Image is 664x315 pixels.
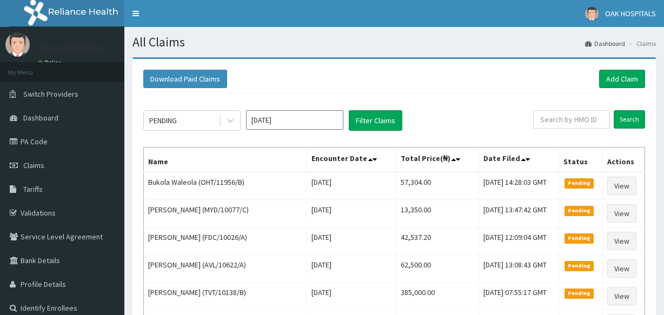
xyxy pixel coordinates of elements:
p: OAK HOSPITALS [38,44,105,53]
li: Claims [626,39,656,48]
th: Name [144,148,307,172]
td: [PERSON_NAME] (FDC/10026/A) [144,227,307,255]
img: User Image [5,32,30,57]
a: Online [38,59,64,66]
th: Encounter Date [307,148,396,172]
td: [DATE] 07:55:17 GMT [479,283,559,310]
td: 385,000.00 [396,283,479,310]
td: [DATE] [307,227,396,255]
button: Download Paid Claims [143,70,227,88]
th: Date Filed [479,148,559,172]
td: [PERSON_NAME] (TVT/10138/B) [144,283,307,310]
h1: All Claims [132,35,656,49]
span: Dashboard [23,113,58,123]
td: 42,537.20 [396,227,479,255]
a: View [607,204,636,223]
td: 62,500.00 [396,255,479,283]
span: Pending [565,233,594,243]
span: Pending [565,289,594,298]
span: OAK HOSPITALS [605,9,656,18]
th: Total Price(₦) [396,148,479,172]
span: Switch Providers [23,89,78,99]
a: Dashboard [585,39,625,48]
td: [DATE] [307,283,396,310]
button: Filter Claims [349,110,402,131]
span: Pending [565,261,594,271]
td: [DATE] [307,172,396,200]
input: Search by HMO ID [533,110,610,129]
td: [DATE] 13:08:43 GMT [479,255,559,283]
div: PENDING [149,115,177,126]
span: Tariffs [23,184,43,194]
td: [PERSON_NAME] (AVL/10622/A) [144,255,307,283]
td: Bukola Waleola (OHT/11956/B) [144,172,307,200]
img: User Image [585,7,599,21]
a: View [607,232,636,250]
span: Claims [23,160,44,170]
td: 57,304.00 [396,172,479,200]
td: [DATE] 13:47:42 GMT [479,200,559,227]
a: View [607,287,636,305]
span: Pending [565,178,594,188]
a: View [607,259,636,278]
td: [DATE] [307,255,396,283]
td: [DATE] [307,200,396,227]
a: View [607,177,636,195]
th: Status [559,148,602,172]
td: [DATE] 14:28:03 GMT [479,172,559,200]
a: Add Claim [599,70,645,88]
input: Search [614,110,645,129]
td: [DATE] 12:09:04 GMT [479,227,559,255]
span: Pending [565,206,594,216]
td: 13,350.00 [396,200,479,227]
input: Select Month and Year [246,110,343,130]
td: [PERSON_NAME] (MYD/10077/C) [144,200,307,227]
th: Actions [602,148,645,172]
